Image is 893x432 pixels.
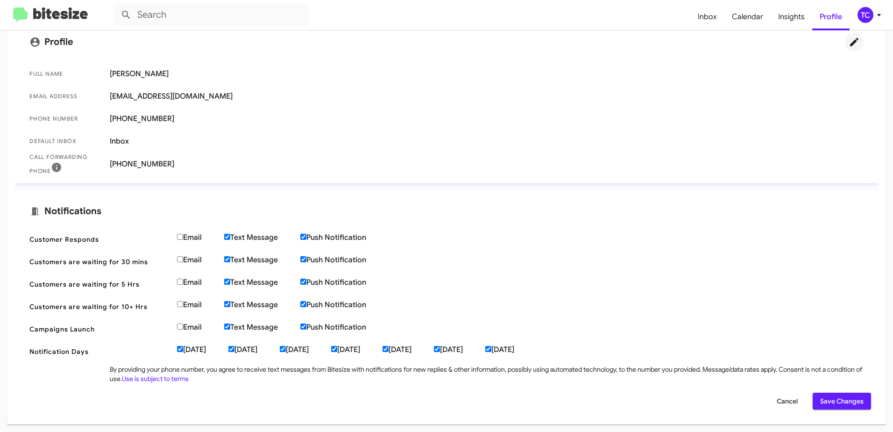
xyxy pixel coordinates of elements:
[177,301,183,307] input: Email
[813,393,871,410] button: Save Changes
[280,345,331,354] label: [DATE]
[224,279,230,285] input: Text Message
[224,233,300,242] label: Text Message
[485,346,491,352] input: [DATE]
[29,152,102,176] span: Call Forwarding Phone
[383,345,434,354] label: [DATE]
[177,346,183,352] input: [DATE]
[300,301,306,307] input: Push Notification
[224,300,300,310] label: Text Message
[29,69,102,79] span: Full Name
[29,324,170,334] span: Campaigns Launch
[300,324,306,330] input: Push Notification
[224,255,300,265] label: Text Message
[777,393,798,410] span: Cancel
[858,7,873,23] div: TC
[485,345,537,354] label: [DATE]
[110,365,864,383] div: By providing your phone number, you agree to receive text messages from Bitesize with notificatio...
[331,346,337,352] input: [DATE]
[224,324,230,330] input: Text Message
[228,346,234,352] input: [DATE]
[29,206,864,217] mat-card-title: Notifications
[110,114,864,123] span: [PHONE_NUMBER]
[724,3,771,30] a: Calendar
[177,324,183,330] input: Email
[820,393,864,410] span: Save Changes
[300,278,389,287] label: Push Notification
[177,345,228,354] label: [DATE]
[29,235,170,244] span: Customer Responds
[110,137,864,146] span: Inbox
[122,374,189,383] a: Use is subject to terms
[29,257,170,266] span: Customers are waiting for 30 mins
[177,300,224,310] label: Email
[110,69,864,79] span: [PERSON_NAME]
[224,234,230,240] input: Text Message
[300,256,306,262] input: Push Notification
[29,114,102,123] span: Phone number
[29,347,170,356] span: Notification Days
[177,233,224,242] label: Email
[771,3,812,30] a: Insights
[300,255,389,265] label: Push Notification
[110,159,864,169] span: [PHONE_NUMBER]
[769,393,805,410] button: Cancel
[300,300,389,310] label: Push Notification
[300,323,389,332] label: Push Notification
[177,255,224,265] label: Email
[29,137,102,146] span: Default Inbox
[177,256,183,262] input: Email
[434,345,485,354] label: [DATE]
[29,92,102,101] span: Email Address
[113,4,309,26] input: Search
[224,323,300,332] label: Text Message
[29,302,170,311] span: Customers are waiting for 10+ Hrs
[224,256,230,262] input: Text Message
[177,278,224,287] label: Email
[300,233,389,242] label: Push Notification
[280,346,286,352] input: [DATE]
[383,346,389,352] input: [DATE]
[177,279,183,285] input: Email
[224,278,300,287] label: Text Message
[29,33,864,51] mat-card-title: Profile
[224,301,230,307] input: Text Message
[812,3,850,30] a: Profile
[690,3,724,30] a: Inbox
[434,346,440,352] input: [DATE]
[110,92,864,101] span: [EMAIL_ADDRESS][DOMAIN_NAME]
[228,345,280,354] label: [DATE]
[177,234,183,240] input: Email
[850,7,883,23] button: TC
[177,323,224,332] label: Email
[300,234,306,240] input: Push Notification
[29,280,170,289] span: Customers are waiting for 5 Hrs
[331,345,383,354] label: [DATE]
[300,279,306,285] input: Push Notification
